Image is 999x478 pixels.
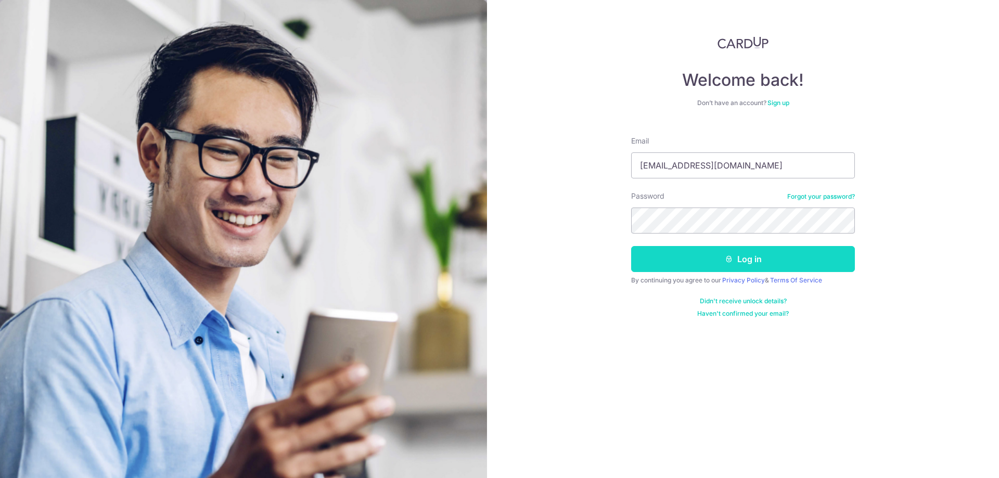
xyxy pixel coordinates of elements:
[631,99,855,107] div: Don’t have an account?
[770,276,822,284] a: Terms Of Service
[787,192,855,201] a: Forgot your password?
[631,246,855,272] button: Log in
[722,276,765,284] a: Privacy Policy
[631,276,855,285] div: By continuing you agree to our &
[700,297,787,305] a: Didn't receive unlock details?
[631,70,855,91] h4: Welcome back!
[767,99,789,107] a: Sign up
[631,136,649,146] label: Email
[631,152,855,178] input: Enter your Email
[718,36,769,49] img: CardUp Logo
[631,191,664,201] label: Password
[697,309,789,318] a: Haven't confirmed your email?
